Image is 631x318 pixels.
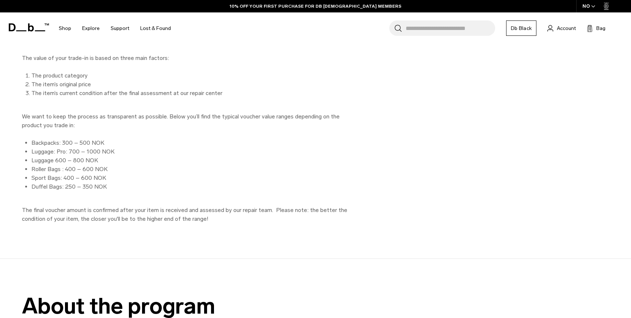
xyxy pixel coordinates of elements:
li: Luggage: Pro: 700 – 1000 NOK [31,147,351,156]
li: Sport Bags: 400 – 600 NOK [31,174,351,182]
li: Luggage 600 – 800 NOK [31,156,351,165]
p: The value of your trade-in is based on three main factors: [22,54,351,63]
li: The item’s original price [31,80,351,89]
li: Roller Bags : 400 – 600 NOK [31,165,351,174]
a: Account [547,24,576,33]
li: Backpacks: 300 – 500 NOK [31,139,351,147]
a: Db Black [506,20,536,36]
li: Duffel Bags: 250 – 350 NOK [31,182,351,191]
p: The final voucher amount is confirmed after your item is received and assessed by our repair team... [22,206,351,223]
a: Support [111,15,129,41]
a: Shop [59,15,71,41]
li: The product category [31,71,351,80]
a: Lost & Found [140,15,171,41]
p: We want to keep the process as transparent as possible. Below you’ll find the typical voucher val... [22,112,351,130]
a: 10% OFF YOUR FIRST PURCHASE FOR DB [DEMOGRAPHIC_DATA] MEMBERS [230,3,401,10]
nav: Main Navigation [53,12,176,44]
a: Explore [82,15,100,41]
span: Account [557,24,576,32]
li: The item’s current condition after the final assessment at our repair center [31,89,351,98]
span: Bag [596,24,605,32]
button: Bag [587,24,605,33]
